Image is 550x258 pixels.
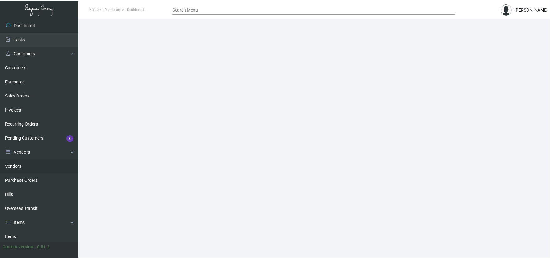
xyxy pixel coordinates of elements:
[3,244,34,250] div: Current version:
[127,8,146,12] span: Dashboards
[501,4,512,16] img: admin@bootstrapmaster.com
[37,244,49,250] div: 0.51.2
[105,8,121,12] span: Dashboard
[514,7,548,13] div: [PERSON_NAME]
[89,8,99,12] span: Home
